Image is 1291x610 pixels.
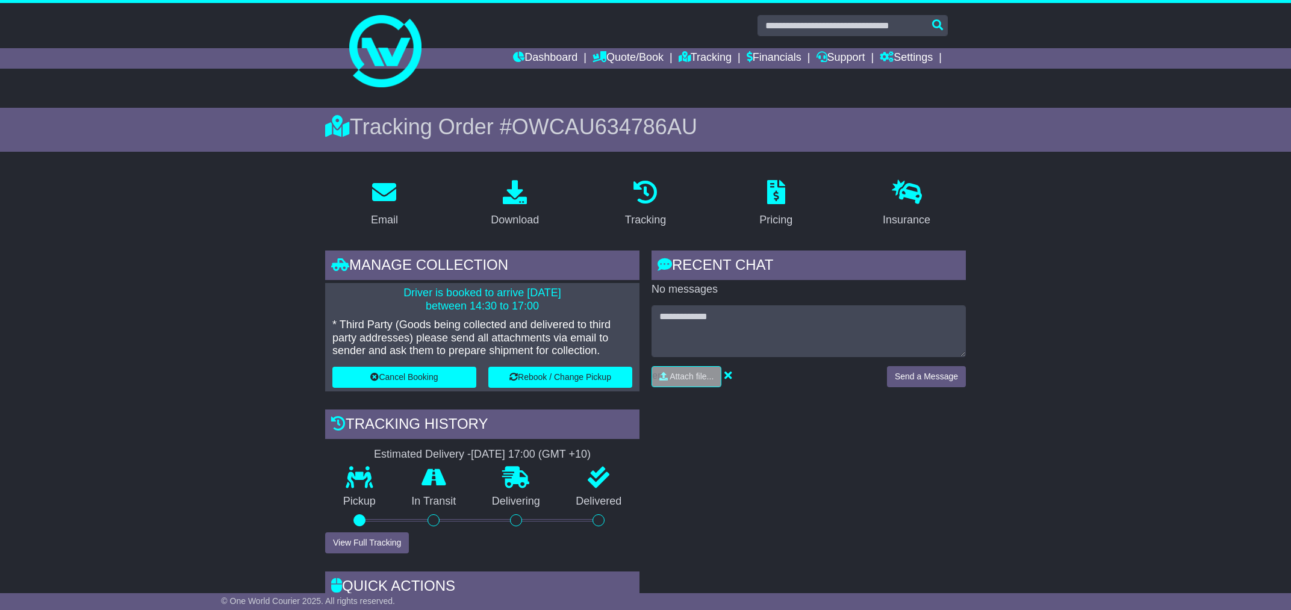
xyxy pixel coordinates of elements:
a: Tracking [617,176,674,232]
div: Tracking history [325,409,639,442]
p: * Third Party (Goods being collected and delivered to third party addresses) please send all atta... [332,319,632,358]
p: Delivering [474,495,558,508]
div: Pricing [759,212,792,228]
div: RECENT CHAT [652,251,966,283]
div: Estimated Delivery - [325,448,639,461]
a: Quote/Book [593,48,664,69]
p: Pickup [325,495,394,508]
a: Financials [747,48,801,69]
a: Pricing [751,176,800,232]
a: Dashboard [513,48,577,69]
div: Quick Actions [325,571,639,604]
div: Email [371,212,398,228]
div: Manage collection [325,251,639,283]
div: Download [491,212,539,228]
div: Tracking [625,212,666,228]
a: Tracking [679,48,732,69]
p: Delivered [558,495,640,508]
div: [DATE] 17:00 (GMT +10) [471,448,591,461]
button: Send a Message [887,366,966,387]
span: OWCAU634786AU [512,114,697,139]
span: © One World Courier 2025. All rights reserved. [221,596,395,606]
a: Insurance [875,176,938,232]
a: Support [817,48,865,69]
p: Driver is booked to arrive [DATE] between 14:30 to 17:00 [332,287,632,313]
a: Settings [880,48,933,69]
p: In Transit [394,495,474,508]
div: Tracking Order # [325,114,966,140]
button: Rebook / Change Pickup [488,367,632,388]
a: Email [363,176,406,232]
div: Insurance [883,212,930,228]
a: Download [483,176,547,232]
button: Cancel Booking [332,367,476,388]
button: View Full Tracking [325,532,409,553]
p: No messages [652,283,966,296]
